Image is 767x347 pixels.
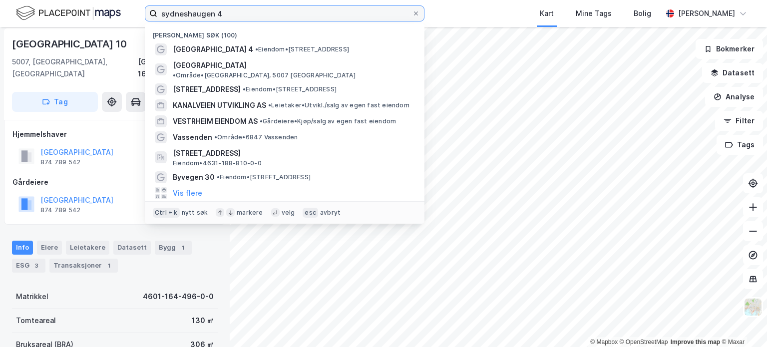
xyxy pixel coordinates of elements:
[113,241,151,255] div: Datasett
[260,117,263,125] span: •
[31,261,41,271] div: 3
[12,176,217,188] div: Gårdeiere
[696,39,763,59] button: Bokmerker
[540,7,554,19] div: Kart
[12,128,217,140] div: Hjemmelshaver
[12,259,45,273] div: ESG
[37,241,62,255] div: Eiere
[155,241,192,255] div: Bygg
[255,45,349,53] span: Eiendom • [STREET_ADDRESS]
[40,158,80,166] div: 874 789 542
[145,23,424,41] div: [PERSON_NAME] søk (100)
[717,299,767,347] div: Kontrollprogram for chat
[217,173,220,181] span: •
[66,241,109,255] div: Leietakere
[173,71,176,79] span: •
[157,6,412,21] input: Søk på adresse, matrikkel, gårdeiere, leietakere eller personer
[16,291,48,303] div: Matrikkel
[260,117,396,125] span: Gårdeiere • Kjøp/salg av egen fast eiendom
[49,259,118,273] div: Transaksjoner
[744,298,763,317] img: Z
[717,135,763,155] button: Tags
[12,92,98,112] button: Tag
[173,43,253,55] span: [GEOGRAPHIC_DATA] 4
[237,209,263,217] div: markere
[178,243,188,253] div: 1
[16,315,56,327] div: Tomteareal
[678,7,735,19] div: [PERSON_NAME]
[192,315,214,327] div: 130 ㎡
[268,101,271,109] span: •
[182,209,208,217] div: nytt søk
[40,206,80,214] div: 874 789 542
[705,87,763,107] button: Analyse
[282,209,295,217] div: velg
[320,209,341,217] div: avbryt
[671,339,720,346] a: Improve this map
[143,291,214,303] div: 4601-164-496-0-0
[104,261,114,271] div: 1
[173,83,241,95] span: [STREET_ADDRESS]
[173,187,202,199] button: Vis flere
[702,63,763,83] button: Datasett
[620,339,668,346] a: OpenStreetMap
[590,339,618,346] a: Mapbox
[243,85,246,93] span: •
[173,71,356,79] span: Område • [GEOGRAPHIC_DATA], 5007 [GEOGRAPHIC_DATA]
[16,4,121,22] img: logo.f888ab2527a4732fd821a326f86c7f29.svg
[173,171,215,183] span: Byvegen 30
[12,241,33,255] div: Info
[214,133,298,141] span: Område • 6847 Vassenden
[12,36,129,52] div: [GEOGRAPHIC_DATA] 10
[214,133,217,141] span: •
[576,7,612,19] div: Mine Tags
[268,101,409,109] span: Leietaker • Utvikl./salg av egen fast eiendom
[717,299,767,347] iframe: Chat Widget
[173,159,262,167] span: Eiendom • 4631-188-810-0-0
[634,7,651,19] div: Bolig
[153,208,180,218] div: Ctrl + k
[217,173,311,181] span: Eiendom • [STREET_ADDRESS]
[255,45,258,53] span: •
[138,56,218,80] div: [GEOGRAPHIC_DATA], 164/496
[173,99,266,111] span: KANALVEIEN UTVIKLING AS
[715,111,763,131] button: Filter
[303,208,318,218] div: esc
[173,147,412,159] span: [STREET_ADDRESS]
[173,59,247,71] span: [GEOGRAPHIC_DATA]
[173,115,258,127] span: VESTRHEIM EIENDOM AS
[243,85,337,93] span: Eiendom • [STREET_ADDRESS]
[12,56,138,80] div: 5007, [GEOGRAPHIC_DATA], [GEOGRAPHIC_DATA]
[173,131,212,143] span: Vassenden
